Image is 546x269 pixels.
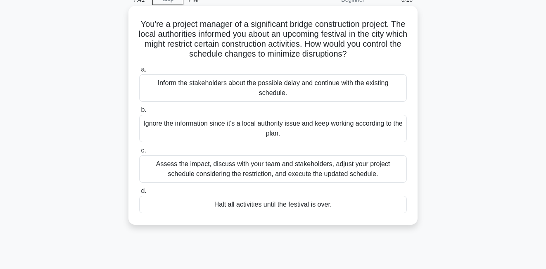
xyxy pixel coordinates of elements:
[141,106,146,113] span: b.
[139,155,407,183] div: Assess the impact, discuss with your team and stakeholders, adjust your project schedule consider...
[141,187,146,194] span: d.
[138,19,408,60] h5: You're a project manager of a significant bridge construction project. The local authorities info...
[139,196,407,213] div: Halt all activities until the festival is over.
[139,115,407,142] div: Ignore the information since it's a local authority issue and keep working according to the plan.
[141,147,146,154] span: c.
[139,74,407,102] div: Inform the stakeholders about the possible delay and continue with the existing schedule.
[141,66,146,73] span: a.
